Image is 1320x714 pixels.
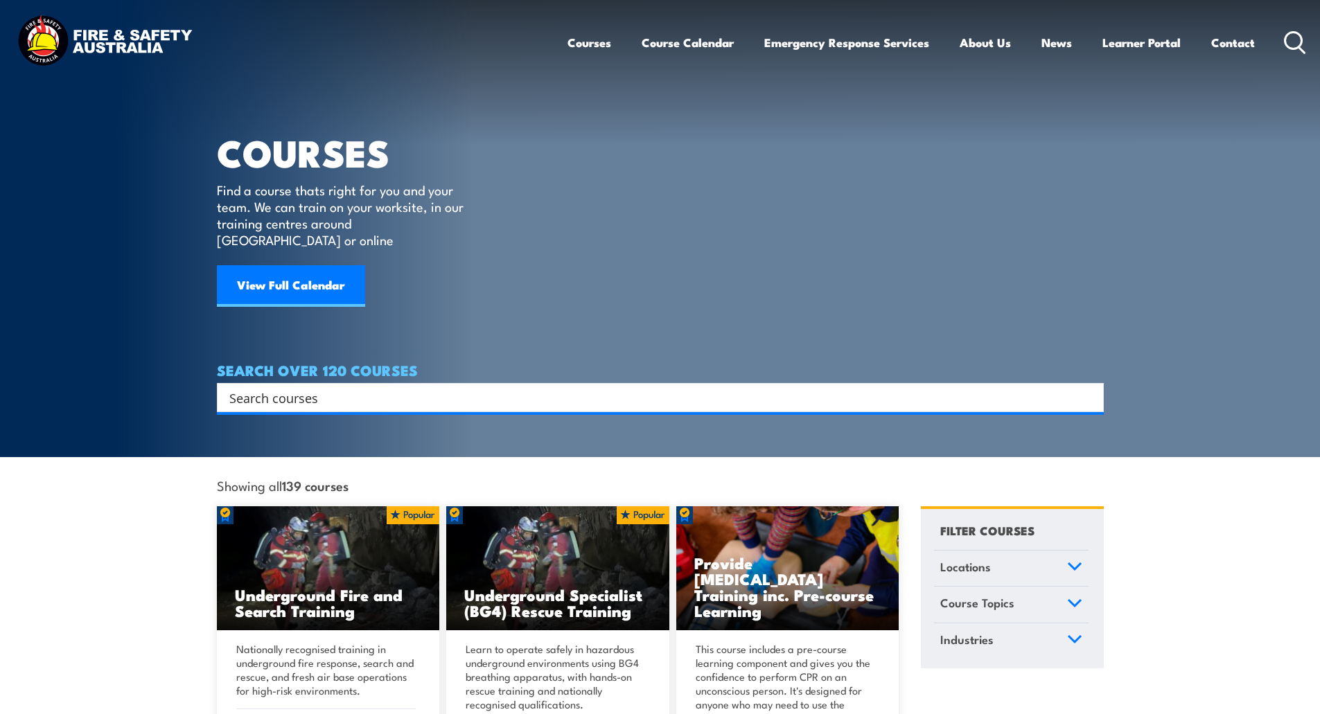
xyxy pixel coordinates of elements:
[446,506,669,631] a: Underground Specialist (BG4) Rescue Training
[567,24,611,61] a: Courses
[940,557,991,576] span: Locations
[694,555,881,618] h3: Provide [MEDICAL_DATA] Training inc. Pre-course Learning
[232,388,1076,407] form: Search form
[642,24,734,61] a: Course Calendar
[764,24,929,61] a: Emergency Response Services
[1080,388,1099,407] button: Search magnifier button
[235,587,422,618] h3: Underground Fire and Search Training
[1041,24,1072,61] a: News
[934,551,1089,587] a: Locations
[1102,24,1181,61] a: Learner Portal
[960,24,1011,61] a: About Us
[940,593,1014,612] span: Course Topics
[1211,24,1255,61] a: Contact
[217,362,1104,377] h4: SEARCH OVER 120 COURSES
[676,506,899,631] img: Low Voltage Rescue and Provide CPR
[464,587,651,618] h3: Underground Specialist (BG4) Rescue Training
[934,587,1089,623] a: Course Topics
[676,506,899,631] a: Provide [MEDICAL_DATA] Training inc. Pre-course Learning
[236,642,416,697] p: Nationally recognised training in underground fire response, search and rescue, and fresh air bas...
[217,136,484,168] h1: COURSES
[466,642,646,711] p: Learn to operate safely in hazardous underground environments using BG4 breathing apparatus, with...
[217,478,349,492] span: Showing all
[217,265,365,307] a: View Full Calendar
[934,623,1089,659] a: Industries
[217,506,440,631] img: Underground mine rescue
[940,630,994,649] span: Industries
[282,476,349,494] strong: 139 courses
[217,506,440,631] a: Underground Fire and Search Training
[446,506,669,631] img: Underground mine rescue
[217,181,470,248] p: Find a course thats right for you and your team. We can train on your worksite, in our training c...
[229,387,1073,408] input: Search input
[940,521,1035,539] h4: FILTER COURSES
